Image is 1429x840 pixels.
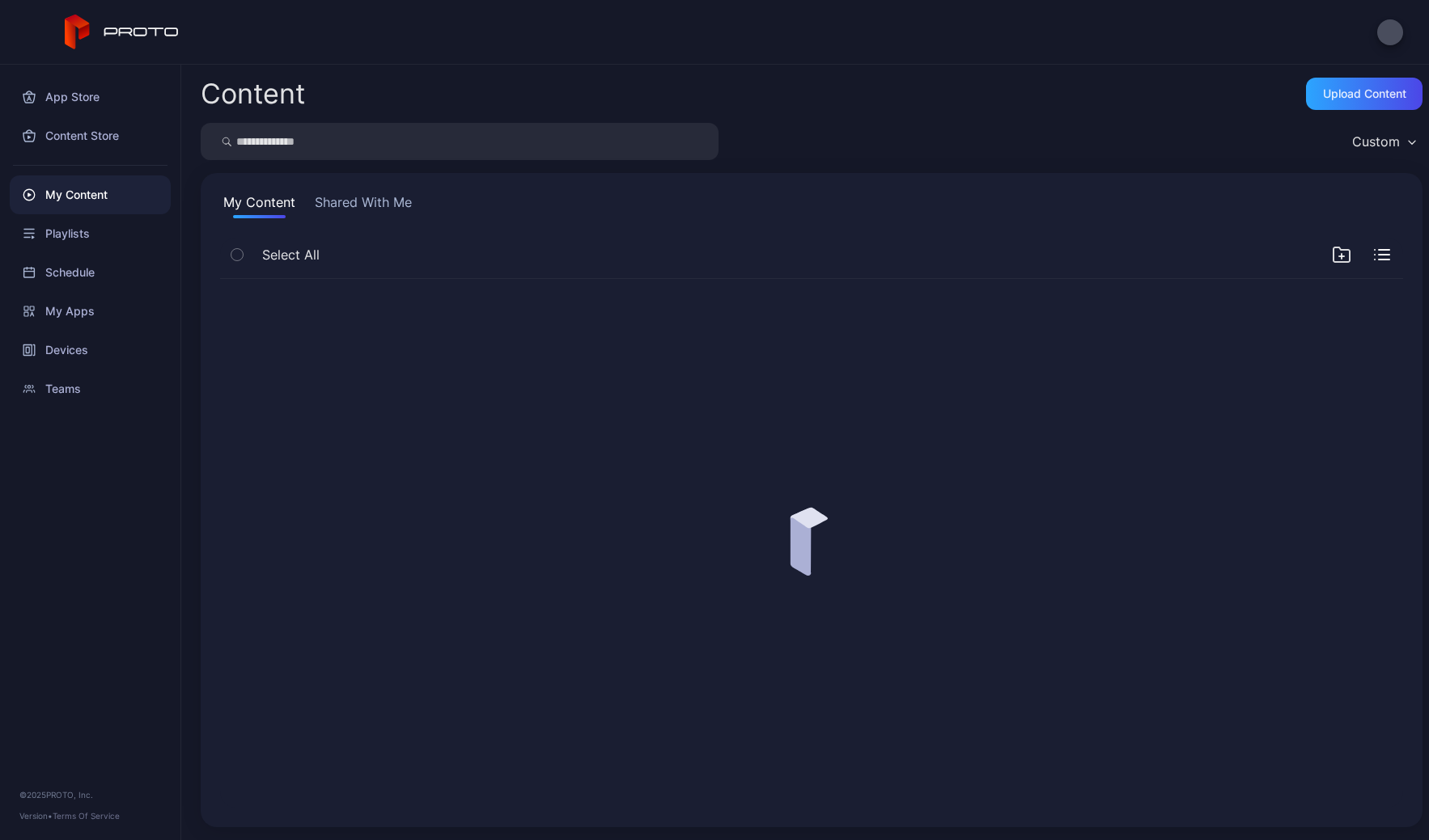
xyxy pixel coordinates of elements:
[10,331,171,369] a: Devices
[10,253,171,292] a: Schedule
[10,78,171,116] a: App Store
[1344,123,1423,160] button: Custom
[201,80,305,108] div: Content
[19,811,53,821] span: Version •
[10,116,171,155] a: Content Store
[220,192,299,218] button: My Content
[1306,78,1423,110] button: Upload Content
[19,788,161,801] div: © 2025 PROTO, Inc.
[312,192,415,218] button: Shared With Me
[1352,133,1400,150] div: Custom
[53,811,120,821] a: Terms Of Service
[10,292,171,331] a: My Apps
[10,214,171,253] a: Playlists
[262,245,320,264] span: Select All
[1323,87,1406,100] div: Upload Content
[10,175,171,214] a: My Content
[10,369,171,408] a: Teams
